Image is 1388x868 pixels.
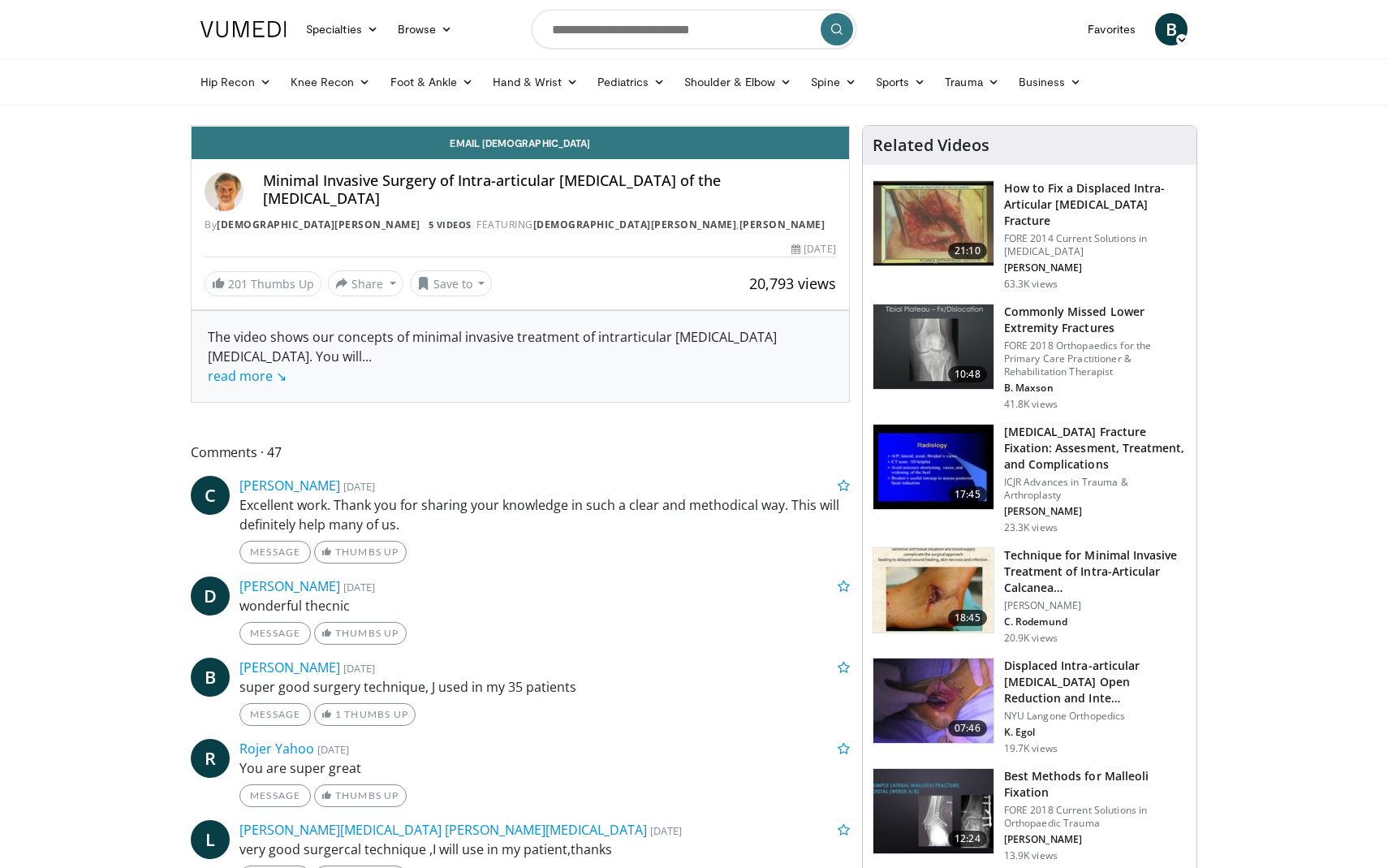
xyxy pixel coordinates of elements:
[239,659,340,676] a: [PERSON_NAME]
[281,66,381,98] a: Knee Recon
[239,840,850,859] p: very good surgercal technique ,I will use in my patient,thanks
[200,21,287,37] img: VuMedi Logo
[533,218,737,231] a: [DEMOGRAPHIC_DATA][PERSON_NAME]
[948,486,987,503] span: 17:45
[239,622,311,645] a: Message
[381,66,484,98] a: Foot & Ankle
[239,677,850,697] p: super good surgery technique, J used in my 35 patients
[873,136,989,155] h4: Related Videos
[217,218,420,231] a: [DEMOGRAPHIC_DATA][PERSON_NAME]
[239,784,311,807] a: Message
[1078,13,1145,45] a: Favorites
[1004,768,1187,801] h3: Best Methods for Malleoli Fixation
[191,658,230,697] a: B
[239,495,850,534] p: Excellent work. Thank you for sharing your knowledge in such a clear and methodical way. This wil...
[866,66,936,98] a: Sports
[1004,505,1187,518] p: [PERSON_NAME]
[423,218,476,231] a: 5 Videos
[191,476,230,515] a: C
[1004,632,1058,645] p: 20.9K views
[873,180,1187,291] a: 21:10 How to Fix a Displaced Intra-Articular [MEDICAL_DATA] Fracture FORE 2014 Current Solutions ...
[343,479,375,494] small: [DATE]
[1155,13,1188,45] span: B
[1004,304,1187,336] h3: Commonly Missed Lower Extremity Fractures
[1004,615,1187,628] p: C. Rodemund
[263,172,836,207] h4: Minimal Invasive Surgery of Intra-articular [MEDICAL_DATA] of the [MEDICAL_DATA]
[192,126,849,127] video-js: Video Player
[314,784,406,807] a: Thumbs Up
[1004,382,1187,395] p: B. Maxson
[191,577,230,615] span: D
[588,66,675,98] a: Pediatrics
[343,580,375,594] small: [DATE]
[948,243,987,259] span: 21:10
[228,276,248,291] span: 201
[1004,180,1187,229] h3: How to Fix a Displaced Intra-Articular [MEDICAL_DATA] Fracture
[948,366,987,382] span: 10:48
[873,769,994,853] img: bb3c647c-2c54-4102-bd4b-4b25814f39ee.150x105_q85_crop-smart_upscale.jpg
[191,820,230,859] a: L
[948,610,987,626] span: 18:45
[1004,658,1187,706] h3: Displaced Intra-articular [MEDICAL_DATA] Open Reduction and Inte…
[1004,804,1187,830] p: FORE 2018 Current Solutions in Orthopaedic Trauma
[873,547,1187,645] a: 18:45 Technique for Minimal Invasive Treatment of Intra-Articular Calcanea… [PERSON_NAME] C. Rode...
[873,425,994,509] img: 297020_0000_1.png.150x105_q85_crop-smart_upscale.jpg
[335,708,342,720] span: 1
[1004,849,1058,862] p: 13.9K views
[1004,278,1058,291] p: 63.3K views
[208,367,287,385] a: read more ↘
[1004,742,1058,755] p: 19.7K views
[650,823,682,838] small: [DATE]
[1004,726,1187,739] p: K. Egol
[343,661,375,676] small: [DATE]
[1004,398,1058,411] p: 41.8K views
[873,659,994,743] img: heCDP4pTuni5z6vX4xMDoxOjBzMTt2bJ.150x105_q85_crop-smart_upscale.jpg
[205,172,244,211] img: Avatar
[791,242,835,257] div: [DATE]
[873,181,994,266] img: 55ff4537-6d30-4030-bbbb-bab469c05b17.150x105_q85_crop-smart_upscale.jpg
[191,739,230,778] a: R
[873,424,1187,534] a: 17:45 [MEDICAL_DATA] Fracture Fixation: Assesment, Treatment, and Complications ICJR Advances in ...
[1004,232,1187,258] p: FORE 2014 Current Solutions in [MEDICAL_DATA]
[317,742,349,757] small: [DATE]
[239,821,647,839] a: [PERSON_NAME][MEDICAL_DATA] [PERSON_NAME][MEDICAL_DATA]
[1004,547,1187,596] h3: Technique for Minimal Invasive Treatment of Intra-Articular Calcanea…
[239,758,850,778] p: You are super great
[1004,424,1187,473] h3: [MEDICAL_DATA] Fracture Fixation: Assesment, Treatment, and Complications
[1004,261,1187,274] p: [PERSON_NAME]
[1004,339,1187,378] p: FORE 2018 Orthopaedics for the Primary Care Practitioner & Rehabilitation Therapist
[675,66,801,98] a: Shoulder & Elbow
[873,658,1187,755] a: 07:46 Displaced Intra-articular [MEDICAL_DATA] Open Reduction and Inte… NYU Langone Orthopedics K...
[873,548,994,633] img: dedc188c-4393-4618-b2e6-7381f7e2f7ad.150x105_q85_crop-smart_upscale.jpg
[1009,66,1092,98] a: Business
[873,304,994,389] img: 4aa379b6-386c-4fb5-93ee-de5617843a87.150x105_q85_crop-smart_upscale.jpg
[410,270,493,296] button: Save to
[935,66,1009,98] a: Trauma
[208,327,833,386] div: The video shows our concepts of minimal invasive treatment of intrarticular [MEDICAL_DATA] [MEDIC...
[205,218,836,232] div: By FEATURING ,
[483,66,588,98] a: Hand & Wrist
[739,218,825,231] a: [PERSON_NAME]
[948,831,987,847] span: 12:24
[1004,521,1058,534] p: 23.3K views
[296,13,388,45] a: Specialties
[388,13,463,45] a: Browse
[314,622,406,645] a: Thumbs Up
[328,270,403,296] button: Share
[239,740,314,758] a: Rojer Yahoo
[191,66,281,98] a: Hip Recon
[948,720,987,736] span: 07:46
[239,703,311,726] a: Message
[239,596,850,615] p: wonderful thecnic
[205,271,321,296] a: 201 Thumbs Up
[239,541,311,564] a: Message
[314,541,406,564] a: Thumbs Up
[873,768,1187,862] a: 12:24 Best Methods for Malleoli Fixation FORE 2018 Current Solutions in Orthopaedic Trauma [PERSO...
[532,10,856,49] input: Search topics, interventions
[801,66,865,98] a: Spine
[314,703,416,726] a: 1 Thumbs Up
